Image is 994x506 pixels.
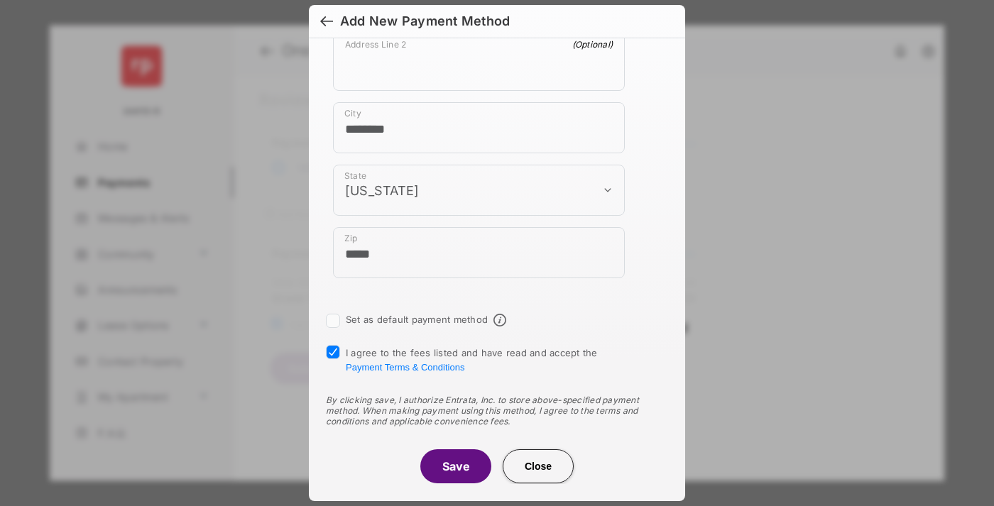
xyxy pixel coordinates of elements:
div: payment_method_screening[postal_addresses][administrativeArea] [333,165,625,216]
div: By clicking save, I authorize Entrata, Inc. to store above-specified payment method. When making ... [326,395,668,427]
button: Close [503,449,574,483]
span: I agree to the fees listed and have read and accept the [346,347,598,373]
div: Add New Payment Method [340,13,510,29]
div: payment_method_screening[postal_addresses][postalCode] [333,227,625,278]
span: Default payment method info [493,314,506,326]
button: I agree to the fees listed and have read and accept the [346,362,464,373]
div: payment_method_screening[postal_addresses][addressLine2] [333,33,625,91]
div: payment_method_screening[postal_addresses][locality] [333,102,625,153]
label: Set as default payment method [346,314,488,325]
button: Save [420,449,491,483]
